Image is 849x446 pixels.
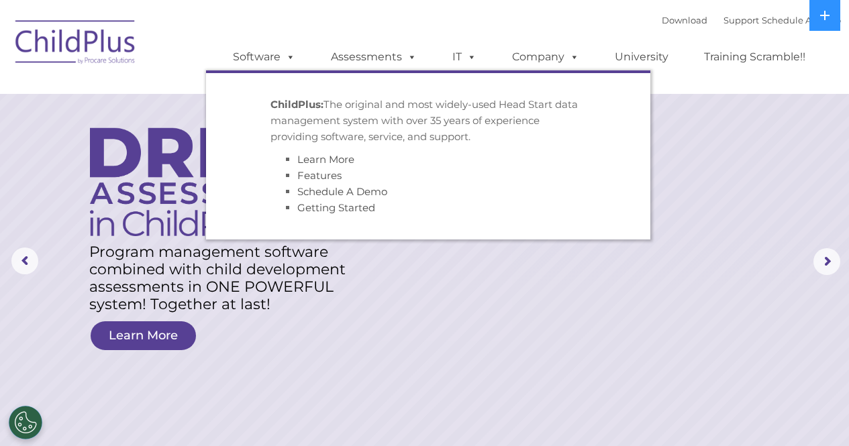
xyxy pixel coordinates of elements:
button: Cookies Settings [9,406,42,439]
p: The original and most widely-used Head Start data management system with over 35 years of experie... [270,97,586,145]
a: Learn More [91,321,196,350]
a: Download [662,15,707,25]
a: IT [439,44,490,70]
strong: ChildPlus: [270,98,323,111]
a: Software [219,44,309,70]
a: Schedule A Demo [762,15,841,25]
a: Schedule A Demo [297,185,387,198]
img: ChildPlus by Procare Solutions [9,11,143,78]
a: University [601,44,682,70]
a: Support [723,15,759,25]
span: Last name [187,89,228,99]
a: Assessments [317,44,430,70]
a: Features [297,169,342,182]
font: | [662,15,841,25]
a: Company [499,44,593,70]
a: Getting Started [297,201,375,214]
rs-layer: Program management software combined with child development assessments in ONE POWERFUL system! T... [89,243,361,313]
span: Phone number [187,144,244,154]
a: Learn More [297,153,354,166]
img: DRDP Assessment in ChildPlus [90,127,313,236]
a: Training Scramble!! [691,44,819,70]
